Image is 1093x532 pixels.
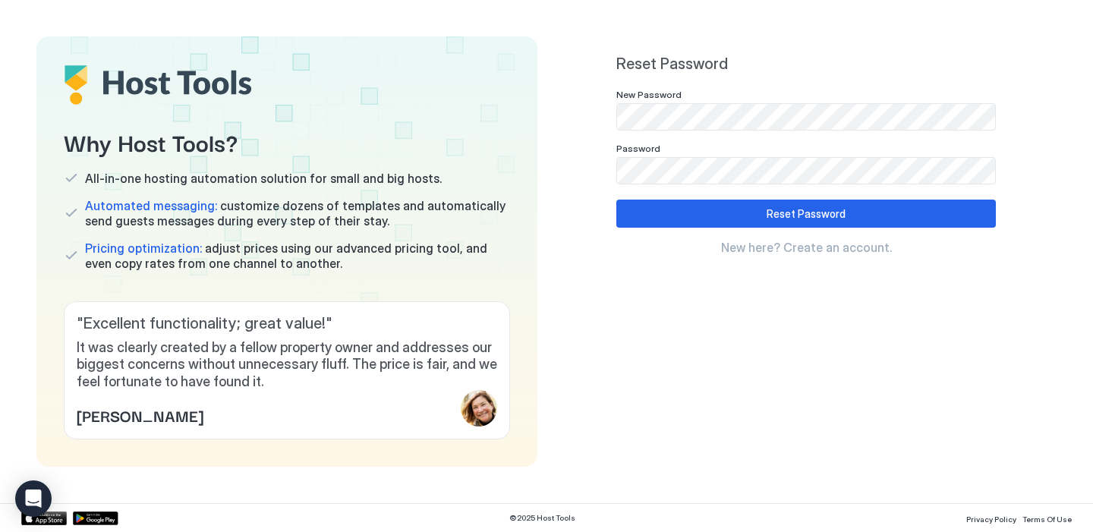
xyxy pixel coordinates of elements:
[1022,515,1072,524] span: Terms Of Use
[617,158,995,184] input: Input Field
[616,89,682,100] span: New Password
[85,241,510,271] span: adjust prices using our advanced pricing tool, and even copy rates from one channel to another.
[966,510,1016,526] a: Privacy Policy
[15,480,52,517] div: Open Intercom Messenger
[767,206,846,222] div: Reset Password
[617,104,995,130] input: Input Field
[73,512,118,525] a: Google Play Store
[721,240,892,255] span: New here? Create an account.
[85,198,510,228] span: customize dozens of templates and automatically send guests messages during every step of their s...
[616,200,996,228] button: Reset Password
[85,171,442,186] span: All-in-one hosting automation solution for small and big hosts.
[1022,510,1072,526] a: Terms Of Use
[616,55,996,74] span: Reset Password
[77,339,497,391] span: It was clearly created by a fellow property owner and addresses our biggest concerns without unne...
[966,515,1016,524] span: Privacy Policy
[85,241,202,256] span: Pricing optimization:
[616,240,996,255] a: New here? Create an account.
[64,124,510,159] span: Why Host Tools?
[509,513,575,523] span: © 2025 Host Tools
[85,198,217,213] span: Automated messaging:
[77,404,203,427] span: [PERSON_NAME]
[77,314,497,333] span: " Excellent functionality; great value! "
[461,390,497,427] div: profile
[21,512,67,525] a: App Store
[616,143,660,154] span: Password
